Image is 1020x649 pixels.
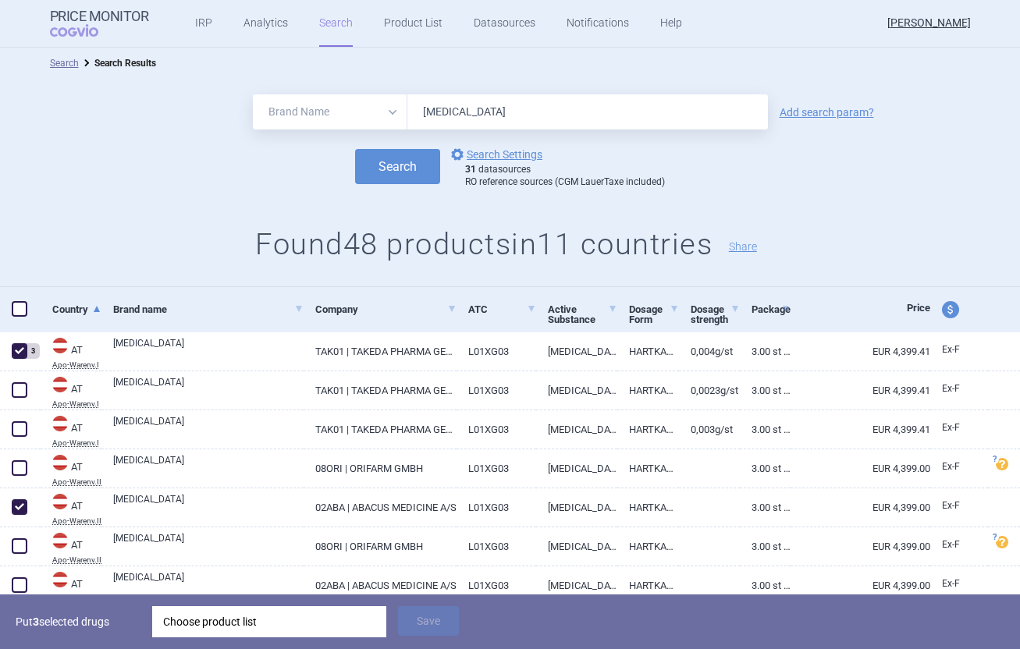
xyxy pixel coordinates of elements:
[304,449,457,488] a: 08ORI | ORIFARM GMBH
[942,422,960,433] span: Ex-factory price
[52,338,68,353] img: Austria
[52,400,101,408] abbr: Apo-Warenv.I — Apothekerverlag Warenverzeichnis. Online database developed by the Österreichische...
[41,453,101,486] a: ATATApo-Warenv.II
[791,410,930,449] a: EUR 4,399.41
[740,527,791,566] a: 3.00 ST | Stück
[113,492,304,520] a: [MEDICAL_DATA]
[617,332,678,371] a: HARTKAPSELN 4MG
[930,495,988,518] a: Ex-F
[113,453,304,481] a: [MEDICAL_DATA]
[791,371,930,410] a: EUR 4,399.41
[457,332,536,371] a: L01XG03
[996,458,1015,470] a: ?
[50,9,149,24] strong: Price Monitor
[457,449,536,488] a: L01XG03
[41,570,101,603] a: ATAT
[791,527,930,566] a: EUR 4,399.00
[942,344,960,355] span: Ex-factory price
[355,149,440,184] button: Search
[942,461,960,472] span: Ex-factory price
[617,371,678,410] a: HARTKAPSELN 2,3MG
[315,290,457,328] a: Company
[996,536,1015,548] a: ?
[52,361,101,369] abbr: Apo-Warenv.I — Apothekerverlag Warenverzeichnis. Online database developed by the Österreichische...
[52,494,68,509] img: Austria
[52,517,101,525] abbr: Apo-Warenv.II — Apothekerverlag Warenverzeichnis. Online database developed by the Österreichisch...
[52,439,101,447] abbr: Apo-Warenv.I — Apothekerverlag Warenverzeichnis. Online database developed by the Österreichische...
[52,478,101,486] abbr: Apo-Warenv.II — Apothekerverlag Warenverzeichnis. Online database developed by the Österreichisch...
[398,606,459,636] button: Save
[50,55,79,71] li: Search
[304,410,457,449] a: TAK01 | TAKEDA PHARMA GES.M.B.H.
[729,241,757,252] button: Share
[740,488,791,527] a: 3.00 ST | Stück
[16,606,140,637] p: Put selected drugs
[780,107,874,118] a: Add search param?
[629,290,678,339] a: Dosage Form
[617,566,678,605] a: HARTKAPSELN 4MG
[930,339,988,362] a: Ex-F
[304,371,457,410] a: TAK01 | TAKEDA PHARMA GES.M.B.H.
[791,488,930,527] a: EUR 4,399.00
[448,145,542,164] a: Search Settings
[740,566,791,605] a: 3.00 ST | Stück
[536,371,618,410] a: [MEDICAL_DATA]
[536,449,618,488] a: [MEDICAL_DATA]
[791,566,930,605] a: EUR 4,399.00
[791,332,930,371] a: EUR 4,399.41
[41,531,101,564] a: ATATApo-Warenv.II
[930,573,988,596] a: Ex-F
[942,578,960,589] span: Ex-factory price
[113,570,304,598] a: [MEDICAL_DATA]
[52,533,68,548] img: Austria
[113,531,304,559] a: [MEDICAL_DATA]
[617,527,678,566] a: HARTKAPSELN 2,3MG
[468,290,536,328] a: ATC
[113,290,304,328] a: Brand name
[791,449,930,488] a: EUR 4,399.00
[113,375,304,403] a: [MEDICAL_DATA]
[740,410,791,449] a: 3.00 ST | Stück
[990,455,999,464] span: ?
[548,290,618,339] a: Active Substance
[465,164,476,175] strong: 31
[536,527,618,566] a: [MEDICAL_DATA]
[617,488,678,527] a: HARTKAPSELN 3MG
[930,378,988,401] a: Ex-F
[930,417,988,440] a: Ex-F
[304,566,457,605] a: 02ABA | ABACUS MEDICINE A/S
[33,615,39,628] strong: 3
[41,336,101,369] a: ATATApo-Warenv.I
[679,332,740,371] a: 0,004G/ST
[79,55,156,71] li: Search Results
[52,377,68,392] img: Austria
[617,449,678,488] a: HARTKAPSELN 3MG
[52,572,68,587] img: Austria
[304,527,457,566] a: 08ORI | ORIFARM GMBH
[752,290,791,328] a: Package
[679,410,740,449] a: 0,003G/ST
[41,414,101,447] a: ATATApo-Warenv.I
[113,336,304,364] a: [MEDICAL_DATA]
[536,566,618,605] a: [MEDICAL_DATA]
[304,488,457,527] a: 02ABA | ABACUS MEDICINE A/S
[740,371,791,410] a: 3.00 ST | Stück
[457,527,536,566] a: L01XG03
[465,164,665,188] div: datasources RO reference sources (CGM LauerTaxe included)
[457,566,536,605] a: L01XG03
[942,539,960,550] span: Ex-factory price
[457,410,536,449] a: L01XG03
[113,414,304,442] a: [MEDICAL_DATA]
[740,449,791,488] a: 3.00 ST | Stück
[457,371,536,410] a: L01XG03
[50,58,79,69] a: Search
[26,343,40,359] div: 3
[691,290,740,339] a: Dosage strength
[679,371,740,410] a: 0,0023G/ST
[52,290,101,328] a: Country
[52,416,68,431] img: Austria
[163,606,375,637] div: Choose product list
[536,410,618,449] a: [MEDICAL_DATA]
[536,332,618,371] a: [MEDICAL_DATA]
[942,383,960,394] span: Ex-factory price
